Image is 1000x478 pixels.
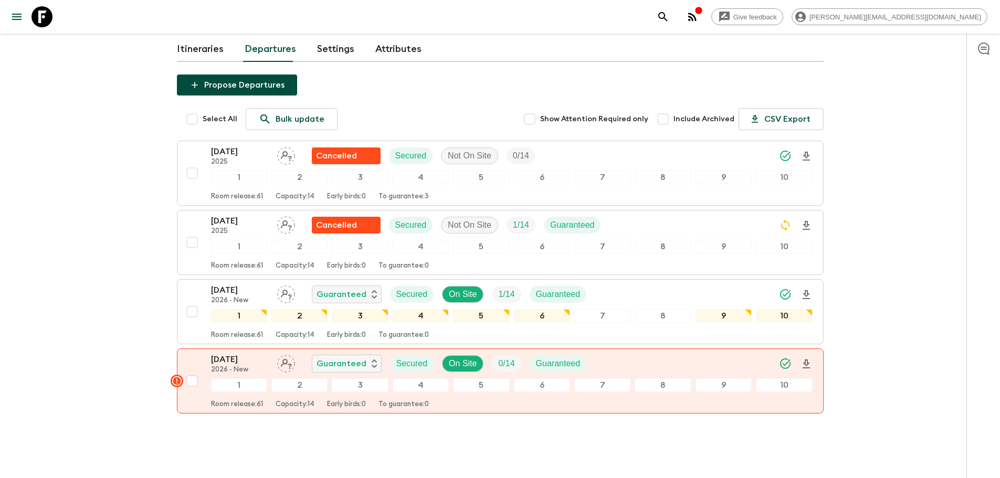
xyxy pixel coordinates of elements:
p: Not On Site [448,150,491,162]
div: 4 [393,171,449,184]
svg: Download Onboarding [800,358,813,370]
div: 9 [696,378,752,392]
p: Room release: 61 [211,262,263,270]
div: 7 [574,171,630,184]
div: 8 [635,309,691,323]
div: Secured [390,286,434,303]
span: Assign pack leader [277,358,295,366]
p: Cancelled [316,150,357,162]
p: Secured [395,150,427,162]
div: Not On Site [441,217,498,233]
div: 8 [635,240,691,253]
a: Itineraries [177,37,224,62]
button: menu [6,6,27,27]
p: Guaranteed [317,357,366,370]
button: CSV Export [739,108,824,130]
div: 2 [271,171,328,184]
div: 2 [271,309,328,323]
p: 2026 - New [211,296,269,305]
div: Trip Fill [507,147,535,164]
a: Departures [245,37,296,62]
p: To guarantee: 0 [378,331,429,339]
div: 1 [211,240,267,253]
div: 4 [393,309,449,323]
div: 1 [211,378,267,392]
span: Assign pack leader [277,219,295,228]
div: 1 [211,309,267,323]
p: Guaranteed [550,219,595,231]
a: Settings [317,37,354,62]
p: Cancelled [316,219,357,231]
svg: Download Onboarding [800,219,813,232]
svg: Download Onboarding [800,289,813,301]
div: 4 [393,240,449,253]
p: Capacity: 14 [276,400,314,409]
p: Secured [396,357,428,370]
span: [PERSON_NAME][EMAIL_ADDRESS][DOMAIN_NAME] [804,13,987,21]
p: Capacity: 14 [276,262,314,270]
p: Not On Site [448,219,491,231]
span: Give feedback [728,13,783,21]
span: Assign pack leader [277,289,295,297]
div: Trip Fill [492,286,521,303]
svg: Synced Successfully [779,150,792,162]
p: 2025 [211,158,269,166]
div: 3 [332,171,388,184]
div: 5 [453,309,509,323]
p: Early birds: 0 [327,262,366,270]
div: 3 [332,240,388,253]
p: Secured [395,219,427,231]
span: Assign pack leader [277,150,295,158]
div: Secured [389,217,433,233]
p: To guarantee: 0 [378,400,429,409]
div: 5 [453,240,509,253]
div: Not On Site [441,147,498,164]
div: On Site [442,355,483,372]
button: [DATE]2026 - NewAssign pack leaderGuaranteedSecuredOn SiteTrip FillGuaranteed12345678910Room rele... [177,279,824,344]
p: 1 / 14 [513,219,529,231]
div: Trip Fill [507,217,535,233]
p: On Site [449,288,477,301]
button: [DATE]2025Assign pack leaderFlash Pack cancellationSecuredNot On SiteTrip FillGuaranteed123456789... [177,210,824,275]
div: 1 [211,171,267,184]
p: On Site [449,357,477,370]
div: 3 [332,378,388,392]
div: 10 [756,309,812,323]
div: 4 [393,378,449,392]
div: 8 [635,378,691,392]
span: Show Attention Required only [540,114,648,124]
p: Capacity: 14 [276,331,314,339]
p: [DATE] [211,284,269,296]
div: Secured [389,147,433,164]
p: Secured [396,288,428,301]
div: 5 [453,378,509,392]
div: 7 [574,240,630,253]
p: Room release: 61 [211,193,263,201]
div: 5 [453,171,509,184]
div: 6 [514,309,570,323]
div: 6 [514,378,570,392]
div: 10 [756,171,812,184]
button: [DATE]2026 - NewAssign pack leaderGuaranteedSecuredOn SiteTrip FillGuaranteed12345678910Room rele... [177,348,824,413]
a: Attributes [375,37,422,62]
p: 2026 - New [211,366,269,374]
p: Early birds: 0 [327,400,366,409]
div: 9 [696,309,752,323]
p: [DATE] [211,353,269,366]
p: 2025 [211,227,269,236]
svg: Download Onboarding [800,150,813,163]
p: To guarantee: 3 [378,193,429,201]
button: [DATE]2025Assign pack leaderFlash Pack cancellationSecuredNot On SiteTrip Fill12345678910Room rel... [177,141,824,206]
div: 3 [332,309,388,323]
p: Bulk update [276,113,324,125]
div: On Site [442,286,483,303]
div: 7 [574,378,630,392]
p: Early birds: 0 [327,331,366,339]
p: [DATE] [211,215,269,227]
button: Propose Departures [177,75,297,95]
p: [DATE] [211,145,269,158]
div: 10 [756,378,812,392]
p: Guaranteed [317,288,366,301]
div: 10 [756,240,812,253]
p: 0 / 14 [513,150,529,162]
